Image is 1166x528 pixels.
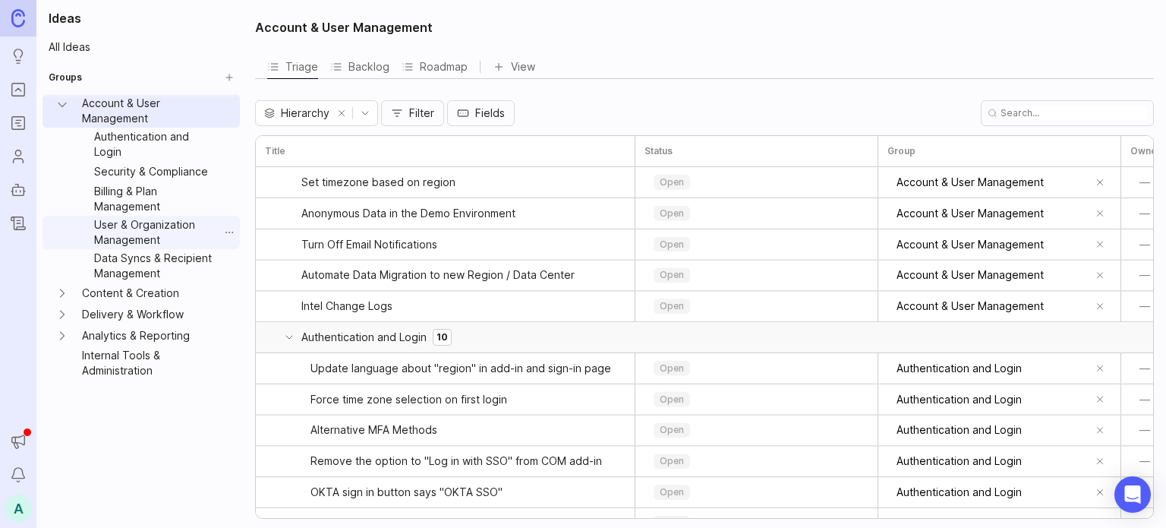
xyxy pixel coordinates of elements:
[1089,172,1111,193] button: remove selection
[1089,296,1111,317] button: remove selection
[301,329,452,346] div: Authentication and Login
[1139,361,1150,376] span: —
[76,325,219,346] a: Analytics & Reporting
[310,392,507,407] span: Force time zone selection on first login
[897,267,1088,283] input: Account & User Management
[436,331,448,343] span: 10
[76,346,219,380] a: Internal Tools & Administration
[644,356,868,381] div: toggle menu
[644,387,868,412] div: toggle menu
[1130,296,1159,317] button: —
[1089,451,1111,472] button: remove selection
[1130,234,1159,255] button: —
[5,176,32,204] a: Autopilot
[88,161,219,182] a: Security & Compliance
[301,175,455,190] span: Set timezone based on region
[301,291,626,321] a: Intel Change Logs
[1139,422,1150,438] span: —
[310,485,503,500] span: OKTA sign in button says "OKTA SSO"
[43,9,240,27] h1: Ideas
[1139,299,1150,314] span: —
[1089,482,1111,503] button: remove selection
[897,360,1088,377] input: Authentication and Login
[301,299,392,314] span: Intel Change Logs
[1114,476,1151,513] div: Open Intercom Messenger
[660,239,684,251] p: open
[88,182,219,216] a: Billing & Plan Management
[897,391,1088,408] input: Authentication and Login
[301,167,626,198] a: Set timezone based on region
[660,455,684,467] p: open
[1089,419,1111,441] button: remove selection
[897,205,1088,222] input: Account & User Management
[1130,419,1159,441] button: —
[644,145,673,157] h3: Status
[897,484,1088,501] input: Authentication and Login
[409,106,434,121] span: Filter
[644,294,868,318] div: toggle menu
[301,267,575,283] span: Automate Data Migration to new Region / Data Center
[255,100,378,126] div: toggle menu
[1130,203,1159,224] button: —
[1139,206,1150,221] span: —
[310,353,626,384] a: Update language about "region" in add-in and sign-in page
[887,293,1111,319] div: toggle menu
[1001,106,1147,120] input: Search...
[49,304,76,325] button: Delivery & Workflow expand
[1139,237,1150,252] span: —
[5,428,32,455] button: Announcements
[88,216,219,249] a: User & Organization Management
[644,449,868,473] div: toggle menu
[887,356,1111,381] div: toggle menu
[644,232,868,257] div: toggle menu
[5,210,32,237] a: Changelog
[644,263,868,287] div: toggle menu
[11,9,25,27] img: Canny Home
[1089,234,1111,255] button: remove selection
[255,18,433,36] h2: Account & User Management
[49,325,76,346] button: Analytics & Reporting expand
[660,424,684,436] p: open
[267,55,318,78] button: Triage
[1089,389,1111,410] button: remove selection
[897,453,1088,470] input: Authentication and Login
[1139,454,1150,469] span: —
[887,169,1111,195] div: toggle menu
[1130,451,1159,472] button: —
[301,237,437,252] span: Turn Off Email Notifications
[310,422,437,438] span: Alternative MFA Methods
[660,300,684,312] p: open
[660,207,684,220] p: open
[660,362,684,375] p: open
[76,94,219,128] a: Account & User Management
[897,236,1088,253] input: Account & User Management
[1130,172,1159,193] button: —
[5,495,32,522] div: A
[49,71,82,84] h2: Groups
[5,76,32,103] a: Portal
[5,143,32,170] a: Users
[897,422,1088,438] input: Authentication and Login
[660,269,684,281] p: open
[660,394,684,406] p: open
[49,283,76,304] button: Content & Creation expand
[402,55,468,78] a: Roadmap
[660,176,684,188] p: open
[301,229,626,260] a: Turn Off Email Notifications
[310,384,626,415] a: Force time zone selection on first login
[447,100,515,126] button: Fields
[887,387,1111,413] div: toggle menu
[1139,392,1150,407] span: —
[1130,358,1159,379] button: —
[897,174,1088,191] input: Account & User Management
[887,448,1111,474] div: toggle menu
[219,67,240,88] button: Create Group
[76,304,219,325] a: Delivery & Workflow
[1139,267,1150,283] span: —
[1130,264,1159,286] button: —
[76,283,219,304] a: Content & Creation
[5,461,32,488] button: Notifications
[644,418,868,442] div: toggle menu
[301,206,515,221] span: Anonymous Data in the Demo Environment
[281,105,329,122] span: Hierarchy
